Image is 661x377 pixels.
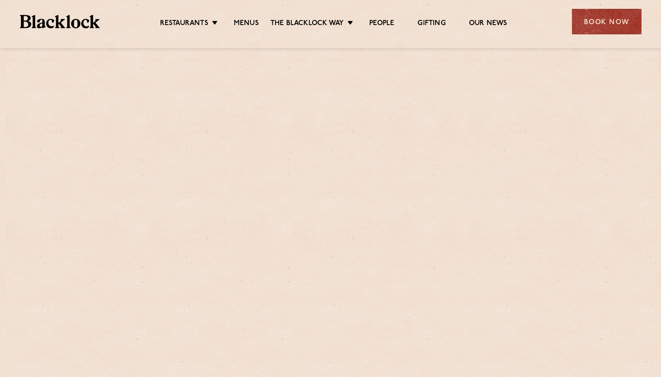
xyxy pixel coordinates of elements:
a: Our News [469,19,507,29]
div: Book Now [572,9,642,34]
a: Restaurants [160,19,208,29]
a: Menus [234,19,259,29]
a: People [369,19,394,29]
a: The Blacklock Way [270,19,344,29]
a: Gifting [417,19,445,29]
img: BL_Textured_Logo-footer-cropped.svg [20,15,100,28]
